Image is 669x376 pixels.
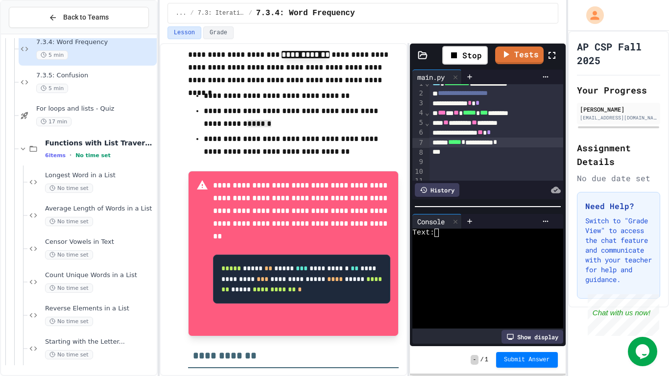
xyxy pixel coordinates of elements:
div: main.py [412,70,462,84]
span: No time set [45,250,93,259]
button: Back to Teams [9,7,149,28]
span: • [70,151,72,159]
span: Average Length of Words in a List [45,205,155,213]
span: 17 min [36,117,72,126]
span: Text: [412,229,434,237]
span: 1 [485,356,488,364]
div: Show display [502,330,563,344]
h2: Assignment Details [577,141,660,168]
div: My Account [576,4,606,26]
span: Count Unique Words in a List [45,271,155,280]
span: 7.3.4: Word Frequency [36,38,155,47]
span: No time set [45,317,93,326]
span: Fold line [425,119,430,127]
h1: AP CSP Fall 2025 [577,40,660,67]
iframe: chat widget [588,294,659,336]
span: 7.3.4: Word Frequency [256,7,355,19]
div: Console [412,214,462,229]
iframe: chat widget [628,337,659,366]
span: 6 items [45,152,66,159]
span: / [190,9,193,17]
div: 6 [412,128,425,138]
div: 2 [412,89,425,98]
span: No time set [45,184,93,193]
span: No time set [75,152,111,159]
button: Lesson [167,26,201,39]
div: main.py [412,72,450,82]
span: - [471,355,478,365]
div: 1 [412,79,425,89]
div: 11 [412,176,425,186]
span: Censor Vowels in Text [45,238,155,246]
span: No time set [45,217,93,226]
div: Stop [442,46,488,65]
div: History [415,183,459,197]
div: 8 [412,148,425,158]
span: 7.3: Iterating Through Lists [198,9,245,17]
p: Switch to "Grade View" to access the chat feature and communicate with your teacher for help and ... [585,216,652,284]
button: Grade [203,26,234,39]
h3: Need Help? [585,200,652,212]
span: 7.3.5: Confusion [36,71,155,80]
span: ... [176,9,187,17]
div: [PERSON_NAME] [580,105,657,114]
div: [EMAIL_ADDRESS][DOMAIN_NAME] [580,114,657,121]
span: No time set [45,350,93,359]
span: For loops and lists - Quiz [36,105,155,113]
h2: Your Progress [577,83,660,97]
span: 5 min [36,50,68,60]
span: Starting with the Letter... [45,338,155,346]
div: 5 [412,118,425,128]
div: 9 [412,157,425,167]
div: 4 [412,108,425,118]
button: Submit Answer [496,352,558,368]
div: Console [412,216,450,227]
span: Reverse Elements in a List [45,305,155,313]
span: / [249,9,252,17]
div: 3 [412,98,425,108]
div: No due date set [577,172,660,184]
span: Back to Teams [63,12,109,23]
span: 5 min [36,84,68,93]
a: Tests [495,47,544,64]
span: Fold line [425,109,430,117]
span: No time set [45,283,93,293]
span: Submit Answer [504,356,550,364]
div: 10 [412,167,425,177]
span: / [480,356,484,364]
div: 7 [412,138,425,148]
span: Longest Word in a List [45,171,155,180]
span: Functions with List Traversals Practice [45,139,155,147]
